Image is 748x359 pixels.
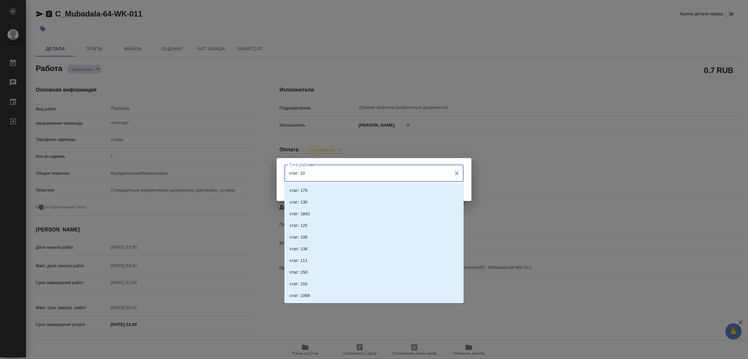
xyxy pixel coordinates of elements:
p: стат: 1069 [290,292,310,299]
p: стат: 125 [290,222,307,229]
p: стат: 111 [290,257,307,264]
p: стат: 138 [290,246,307,252]
p: стат: 130 [290,199,307,205]
p: стат: 1842 [290,211,310,217]
p: стат: 175 [290,187,307,194]
p: стат: 155 [290,281,307,287]
p: стат: 100 [290,234,307,241]
button: Очистить [452,169,461,178]
p: стат: 150 [290,269,307,276]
